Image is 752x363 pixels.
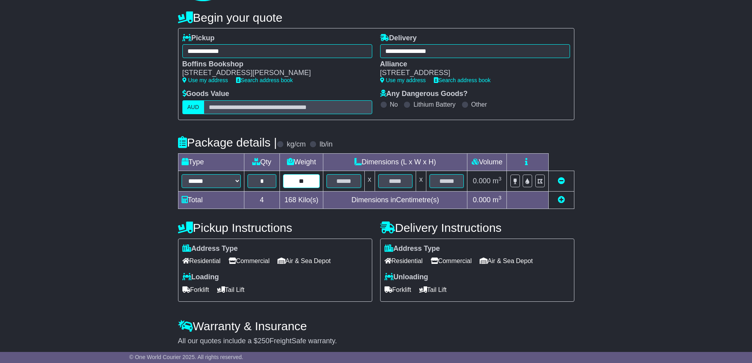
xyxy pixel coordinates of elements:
[493,177,502,185] span: m
[258,337,270,345] span: 250
[473,196,491,204] span: 0.000
[178,221,372,234] h4: Pickup Instructions
[434,77,491,83] a: Search address book
[182,273,219,282] label: Loading
[178,136,277,149] h4: Package details |
[285,196,296,204] span: 168
[380,69,562,77] div: [STREET_ADDRESS]
[467,153,507,171] td: Volume
[384,255,423,267] span: Residential
[178,320,574,333] h4: Warranty & Insurance
[380,221,574,234] h4: Delivery Instructions
[499,195,502,201] sup: 3
[558,196,565,204] a: Add new item
[287,140,306,149] label: kg/cm
[364,171,375,191] td: x
[380,34,417,43] label: Delivery
[480,255,533,267] span: Air & Sea Depot
[244,153,280,171] td: Qty
[182,255,221,267] span: Residential
[182,69,364,77] div: [STREET_ADDRESS][PERSON_NAME]
[178,191,244,209] td: Total
[182,90,229,98] label: Goods Value
[413,101,456,108] label: Lithium Battery
[182,100,204,114] label: AUD
[236,77,293,83] a: Search address book
[499,176,502,182] sup: 3
[323,153,467,171] td: Dimensions (L x W x H)
[558,177,565,185] a: Remove this item
[129,354,244,360] span: © One World Courier 2025. All rights reserved.
[178,11,574,24] h4: Begin your quote
[419,284,447,296] span: Tail Lift
[278,255,331,267] span: Air & Sea Depot
[380,77,426,83] a: Use my address
[280,191,323,209] td: Kilo(s)
[244,191,280,209] td: 4
[178,153,244,171] td: Type
[182,77,228,83] a: Use my address
[323,191,467,209] td: Dimensions in Centimetre(s)
[229,255,270,267] span: Commercial
[182,245,238,253] label: Address Type
[182,284,209,296] span: Forklift
[280,153,323,171] td: Weight
[384,273,428,282] label: Unloading
[384,284,411,296] span: Forklift
[384,245,440,253] label: Address Type
[380,60,562,69] div: Alliance
[416,171,426,191] td: x
[380,90,468,98] label: Any Dangerous Goods?
[178,337,574,346] div: All our quotes include a $ FreightSafe warranty.
[493,196,502,204] span: m
[217,284,245,296] span: Tail Lift
[182,34,215,43] label: Pickup
[319,140,332,149] label: lb/in
[431,255,472,267] span: Commercial
[390,101,398,108] label: No
[473,177,491,185] span: 0.000
[182,60,364,69] div: Boffins Bookshop
[471,101,487,108] label: Other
